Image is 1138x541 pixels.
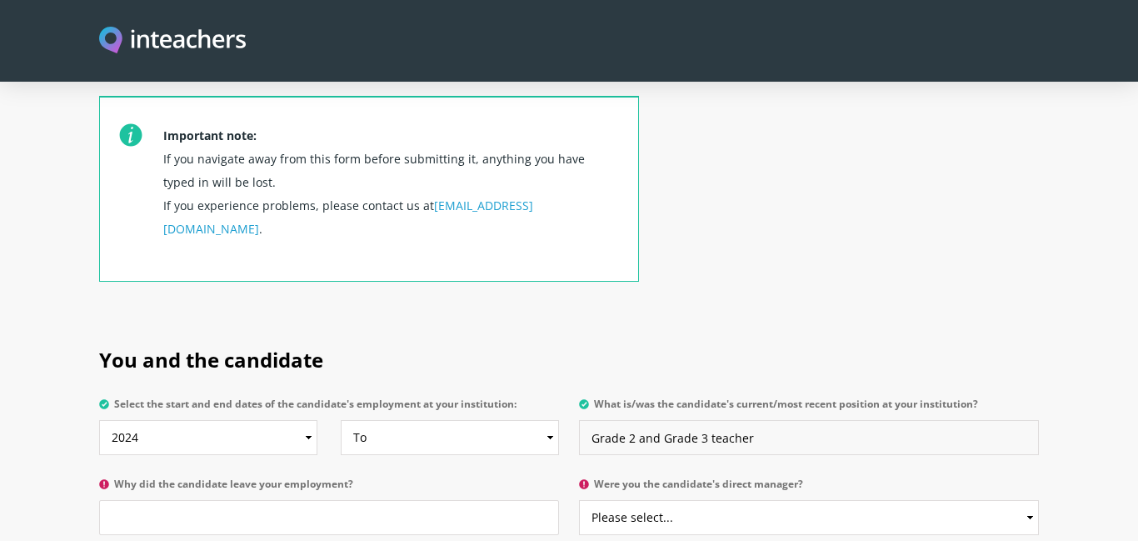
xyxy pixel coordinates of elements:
[99,27,246,56] a: Visit this site's homepage
[99,478,559,500] label: Why did the candidate leave your employment?
[163,118,618,281] p: If you navigate away from this form before submitting it, anything you have typed in will be lost...
[99,346,323,373] span: You and the candidate
[579,398,1039,420] label: What is/was the candidate's current/most recent position at your institution?
[579,478,1039,500] label: Were you the candidate's direct manager?
[99,398,559,420] label: Select the start and end dates of the candidate's employment at your institution:
[99,27,246,56] img: Inteachers
[163,128,257,143] strong: Important note:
